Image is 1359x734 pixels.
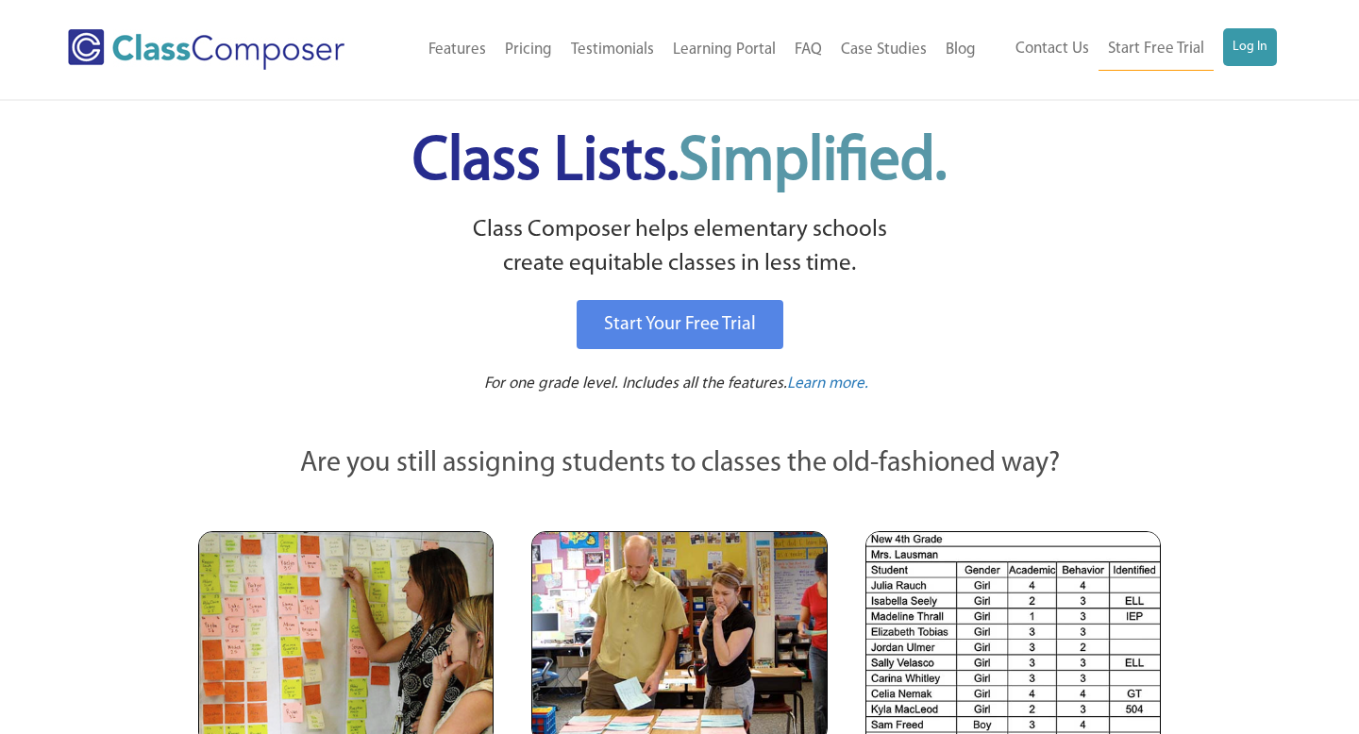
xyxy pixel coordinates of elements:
[495,29,562,71] a: Pricing
[1099,28,1214,71] a: Start Free Trial
[787,375,868,392] span: Learn more.
[679,132,947,193] span: Simplified.
[663,29,785,71] a: Learning Portal
[1223,28,1277,66] a: Log In
[484,375,787,392] span: For one grade level. Includes all the features.
[936,29,985,71] a: Blog
[419,29,495,71] a: Features
[68,29,344,70] img: Class Composer
[785,29,831,71] a: FAQ
[1006,28,1099,70] a: Contact Us
[787,373,868,396] a: Learn more.
[412,132,947,193] span: Class Lists.
[604,315,756,334] span: Start Your Free Trial
[562,29,663,71] a: Testimonials
[577,300,783,349] a: Start Your Free Trial
[195,213,1164,282] p: Class Composer helps elementary schools create equitable classes in less time.
[388,29,985,71] nav: Header Menu
[831,29,936,71] a: Case Studies
[198,443,1161,485] p: Are you still assigning students to classes the old-fashioned way?
[985,28,1277,71] nav: Header Menu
